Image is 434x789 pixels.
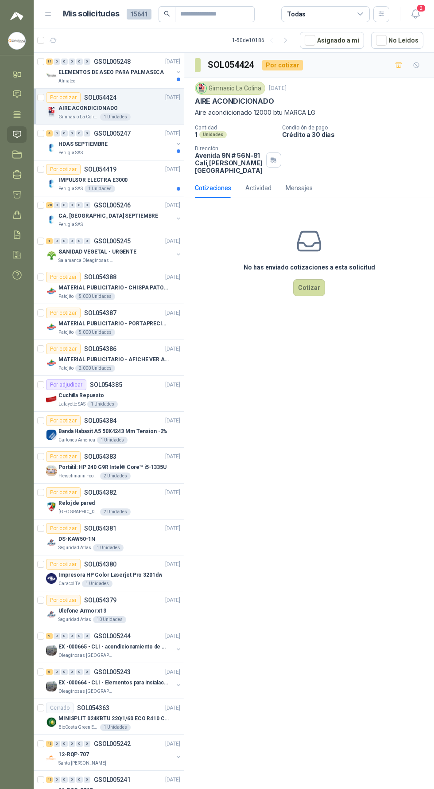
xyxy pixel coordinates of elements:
div: Todas [287,9,306,19]
p: BioCosta Green Energy S.A.S [58,724,98,731]
p: CA, [GEOGRAPHIC_DATA] SEPTIEMBRE [58,212,158,220]
div: 0 [61,669,68,675]
p: Cuchilla Repuesto [58,391,104,400]
a: Por cotizarSOL054384[DATE] Company LogoBanda Habasit A5 50X4243 Mm Tension -2%Cartones America1 U... [34,412,184,448]
p: [DATE] [165,58,180,66]
div: 28 [46,202,53,208]
div: 0 [84,238,90,244]
p: Seguridad Atlas [58,544,91,551]
div: 0 [76,669,83,675]
p: AIRE ACONDICIONADO [58,104,118,113]
div: 0 [54,130,60,137]
div: Por cotizar [46,523,81,534]
div: 0 [54,741,60,747]
img: Company Logo [46,609,57,620]
div: 0 [69,130,75,137]
p: [DATE] [165,165,180,174]
div: Mensajes [286,183,313,193]
div: Por cotizar [46,344,81,354]
p: Banda Habasit A5 50X4243 Mm Tension -2% [58,427,167,436]
div: 0 [69,669,75,675]
a: 1 0 0 0 0 0 GSOL005245[DATE] Company LogoSANIDAD VEGETAL - URGENTESalamanca Oleaginosas SAS [46,236,182,264]
div: 0 [69,59,75,65]
div: Por cotizar [46,595,81,605]
p: SOL054387 [84,310,116,316]
p: Lafayette SAS [58,401,85,408]
p: [GEOGRAPHIC_DATA] [58,508,98,516]
p: GSOL005247 [94,130,131,137]
p: Reloj de pared [58,499,95,508]
p: [DATE] [165,94,180,102]
div: Por adjudicar [46,379,86,390]
p: GSOL005248 [94,59,131,65]
p: [DATE] [165,201,180,210]
img: Company Logo [46,106,57,117]
div: Por cotizar [46,92,81,103]
button: Cotizar [293,279,325,296]
img: Company Logo [46,753,57,763]
p: [DATE] [165,524,180,533]
div: 0 [76,130,83,137]
p: [DATE] [165,668,180,676]
div: 0 [69,777,75,783]
img: Company Logo [46,681,57,691]
p: [DATE] [165,129,180,138]
img: Company Logo [8,32,25,49]
img: Company Logo [46,717,57,727]
p: MINISPLIT 024KBTU 220/1/60 ECO R410 C/FR [58,715,169,723]
button: No Leídos [371,32,423,49]
img: Company Logo [46,250,57,261]
p: Patojito [58,329,74,336]
img: Company Logo [46,430,57,440]
p: HDAS SEPTIEMBRE [58,140,108,148]
div: 0 [61,130,68,137]
img: Company Logo [46,70,57,81]
div: 0 [69,741,75,747]
p: Impresora HP Color Laserjet Pro 3201dw [58,571,162,579]
p: Perugia SAS [58,149,83,156]
p: SOL054424 [84,94,116,101]
a: Por cotizarSOL054386[DATE] Company LogoMATERIAL PUBLICITARIO - AFICHE VER ADJUNTOPatojito2.000 Un... [34,340,184,376]
p: Perugia SAS [58,221,83,228]
a: 11 0 0 0 0 0 GSOL005248[DATE] Company LogoELEMENTOS DE ASEO PARA PALMASECAAlmatec [46,56,182,85]
a: Por cotizarSOL054383[DATE] Company LogoPortátil: HP 240 G9R Intel® Core™ i5-1335UFleischmann Food... [34,448,184,484]
p: Santa [PERSON_NAME] [58,760,106,767]
p: [DATE] [165,596,180,605]
p: SOL054382 [84,489,116,496]
div: 0 [84,202,90,208]
div: 1 Unidades [100,724,131,731]
p: SOL054419 [84,166,116,172]
img: Company Logo [197,83,206,93]
div: Por cotizar [46,272,81,282]
div: 0 [76,59,83,65]
p: GSOL005243 [94,669,131,675]
div: 0 [54,777,60,783]
p: Dirección [195,145,263,152]
div: 0 [61,202,68,208]
a: Por cotizarSOL054380[DATE] Company LogoImpresora HP Color Laserjet Pro 3201dwCaracol TV1 Unidades [34,555,184,591]
div: Por cotizar [46,164,81,175]
span: search [164,11,170,17]
div: 10 Unidades [93,616,126,623]
div: 0 [76,633,83,639]
p: Aire acondicionado 12000 btu MARCA LG [195,108,423,117]
p: AIRE ACONDICIONADO [195,97,274,106]
img: Company Logo [46,322,57,332]
p: SOL054386 [84,346,116,352]
p: Gimnasio La Colina [58,113,98,121]
div: 0 [76,777,83,783]
div: 2.000 Unidades [75,365,115,372]
div: 1 Unidades [82,580,112,587]
img: Company Logo [46,465,57,476]
div: 1 Unidades [87,401,118,408]
a: Por adjudicarSOL054385[DATE] Company LogoCuchilla RepuestoLafayette SAS1 Unidades [34,376,184,412]
p: EX -000664 - CLI - Elementos para instalacion de c [58,679,169,687]
div: 0 [61,59,68,65]
p: Cartones America [58,437,95,444]
p: Condición de pago [282,125,430,131]
div: 5.000 Unidades [75,329,115,336]
p: MATERIAL PUBLICITARIO - AFICHE VER ADJUNTO [58,355,169,364]
div: 43 [46,741,53,747]
p: [DATE] [165,345,180,353]
p: 12-RQP-707 [58,750,89,759]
